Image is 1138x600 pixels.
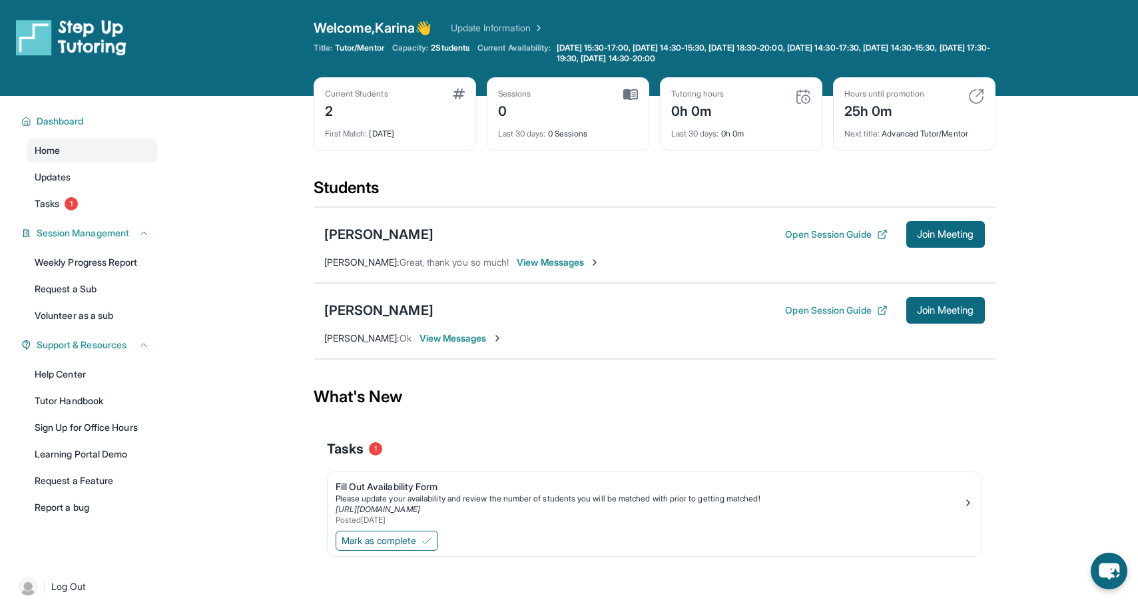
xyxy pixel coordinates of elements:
img: Chevron Right [531,21,544,35]
a: Update Information [451,21,544,35]
img: user-img [19,577,37,596]
span: Last 30 days : [498,129,546,139]
div: 2 [325,99,388,121]
div: 25h 0m [844,99,924,121]
img: logo [16,19,127,56]
a: [URL][DOMAIN_NAME] [336,504,420,514]
img: Chevron-Right [492,333,503,344]
a: Updates [27,165,157,189]
div: Tutoring hours [671,89,724,99]
img: card [453,89,465,99]
button: Join Meeting [906,221,985,248]
div: What's New [314,368,996,426]
span: Join Meeting [917,306,974,314]
span: Capacity: [392,43,429,53]
span: Tutor/Mentor [335,43,384,53]
span: Join Meeting [917,230,974,238]
img: card [968,89,984,105]
button: Join Meeting [906,297,985,324]
span: Current Availability: [477,43,551,64]
span: Mark as complete [342,534,416,547]
a: Home [27,139,157,162]
img: Chevron-Right [589,257,600,268]
span: Title: [314,43,332,53]
a: Request a Sub [27,277,157,301]
a: Tasks1 [27,192,157,216]
div: 0 [498,99,531,121]
div: Students [314,177,996,206]
div: 0 Sessions [498,121,638,139]
button: Open Session Guide [785,228,887,241]
div: Posted [DATE] [336,515,963,525]
span: Last 30 days : [671,129,719,139]
span: Support & Resources [37,338,127,352]
a: Learning Portal Demo [27,442,157,466]
div: [PERSON_NAME] [324,301,433,320]
button: Support & Resources [31,338,149,352]
span: [DATE] 15:30-17:00, [DATE] 14:30-15:30, [DATE] 18:30-20:00, [DATE] 14:30-17:30, [DATE] 14:30-15:3... [557,43,993,64]
span: Welcome, Karina 👋 [314,19,432,37]
span: Session Management [37,226,129,240]
div: Advanced Tutor/Mentor [844,121,984,139]
span: View Messages [517,256,600,269]
span: 1 [65,197,78,210]
a: Help Center [27,362,157,386]
div: Current Students [325,89,388,99]
div: Please update your availability and review the number of students you will be matched with prior ... [336,493,963,504]
span: Next title : [844,129,880,139]
div: Hours until promotion [844,89,924,99]
button: Session Management [31,226,149,240]
span: Dashboard [37,115,84,128]
button: Dashboard [31,115,149,128]
div: Fill Out Availability Form [336,480,963,493]
img: Mark as complete [422,535,432,546]
button: chat-button [1091,553,1127,589]
a: Tutor Handbook [27,389,157,413]
span: 2 Students [431,43,469,53]
span: Great, thank you so much! [400,256,509,268]
img: card [795,89,811,105]
span: Tasks [35,197,59,210]
button: Open Session Guide [785,304,887,317]
a: [DATE] 15:30-17:00, [DATE] 14:30-15:30, [DATE] 18:30-20:00, [DATE] 14:30-17:30, [DATE] 14:30-15:3... [554,43,996,64]
div: 0h 0m [671,99,724,121]
span: Tasks [327,440,364,458]
a: Report a bug [27,495,157,519]
span: View Messages [420,332,503,345]
span: Ok [400,332,412,344]
span: Log Out [51,580,86,593]
span: 1 [369,442,382,455]
a: Weekly Progress Report [27,250,157,274]
span: | [43,579,46,595]
span: [PERSON_NAME] : [324,256,400,268]
a: Request a Feature [27,469,157,493]
a: Fill Out Availability FormPlease update your availability and review the number of students you w... [328,472,982,528]
div: [DATE] [325,121,465,139]
span: First Match : [325,129,368,139]
span: Updates [35,170,71,184]
a: Volunteer as a sub [27,304,157,328]
div: Sessions [498,89,531,99]
div: [PERSON_NAME] [324,225,433,244]
a: Sign Up for Office Hours [27,416,157,440]
button: Mark as complete [336,531,438,551]
img: card [623,89,638,101]
span: [PERSON_NAME] : [324,332,400,344]
span: Home [35,144,60,157]
div: 0h 0m [671,121,811,139]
